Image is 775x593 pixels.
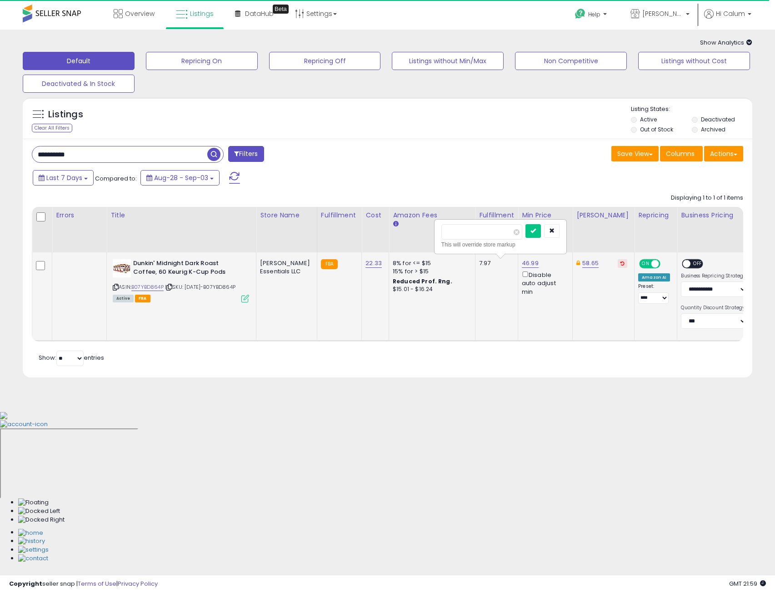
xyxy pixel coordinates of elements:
img: History [18,537,45,546]
button: Deactivated & In Stock [23,75,135,93]
label: Business Repricing Strategy: [681,273,747,279]
button: Non Competitive [515,52,627,70]
div: Preset: [638,283,670,304]
div: 15% for > $15 [393,267,468,276]
div: Fulfillment [321,211,358,220]
div: Cost [365,211,385,220]
small: Amazon Fees. [393,220,398,228]
div: Min Price [522,211,569,220]
label: Deactivated [701,116,735,123]
div: 8% for <= $15 [393,259,468,267]
p: Listing States: [631,105,752,114]
button: Actions [704,146,743,161]
button: Repricing Off [269,52,381,70]
div: 7.97 [479,259,511,267]
div: Amazon AI [638,273,670,281]
div: Displaying 1 to 1 of 1 items [671,194,743,202]
a: 22.33 [365,259,382,268]
label: Archived [701,126,725,133]
span: Show: entries [39,353,104,362]
div: Repricing [638,211,673,220]
img: Docked Left [18,507,60,516]
div: ASIN: [113,259,249,302]
img: Floating [18,498,49,507]
div: Disable auto adjust min [522,270,565,296]
button: Columns [660,146,703,161]
span: Last 7 Days [46,173,82,182]
div: $15.01 - $16.24 [393,286,468,293]
span: Overview [125,9,155,18]
span: Hi Calum [716,9,745,18]
img: Docked Right [18,516,65,524]
a: B07YBD864P [131,283,164,291]
span: OFF [659,260,674,268]
span: Help [588,10,600,18]
small: FBA [321,259,338,269]
div: This will override store markup [441,240,560,249]
div: Tooltip anchor [273,5,289,14]
button: Save View [611,146,659,161]
span: Listings [190,9,214,18]
img: Settings [18,546,49,554]
label: Active [640,116,657,123]
span: | SKU: [DATE]-B07YBD864P [165,283,235,291]
div: Clear All Filters [32,124,72,132]
div: Store Name [260,211,313,220]
button: Listings without Cost [638,52,750,70]
button: Last 7 Days [33,170,94,186]
div: Fulfillment Cost [479,211,514,230]
div: Amazon Fees [393,211,471,220]
button: Default [23,52,135,70]
label: Quantity Discount Strategy: [681,305,747,311]
button: Repricing On [146,52,258,70]
h5: Listings [48,108,83,121]
a: Help [568,1,616,30]
div: Title [110,211,252,220]
button: Listings without Min/Max [392,52,504,70]
i: Get Help [575,8,586,20]
span: Aug-28 - Sep-03 [154,173,208,182]
div: Errors [56,211,103,220]
div: Business Pricing [681,211,773,220]
img: Home [18,529,43,538]
b: Reduced Prof. Rng. [393,277,452,285]
b: Dunkin' Midnight Dark Roast Coffee, 60 Keurig K-Cup Pods [133,259,244,278]
img: 41QB5EFIQZL._SL40_.jpg [113,259,131,277]
a: Hi Calum [704,9,751,30]
span: DataHub [245,9,274,18]
span: FBA [135,295,150,302]
label: Out of Stock [640,126,673,133]
a: 46.99 [522,259,539,268]
span: ON [640,260,651,268]
img: Contact [18,554,48,563]
span: Columns [666,149,695,158]
div: [PERSON_NAME] Essentials LLC [260,259,310,276]
button: Aug-28 - Sep-03 [140,170,220,186]
span: Compared to: [95,174,137,183]
span: Show Analytics [700,38,752,47]
span: All listings currently available for purchase on Amazon [113,295,134,302]
span: OFF [691,260,705,268]
div: [PERSON_NAME] [576,211,630,220]
button: Filters [228,146,264,162]
span: [PERSON_NAME] Essentials LLC [642,9,683,18]
a: 58.65 [582,259,599,268]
